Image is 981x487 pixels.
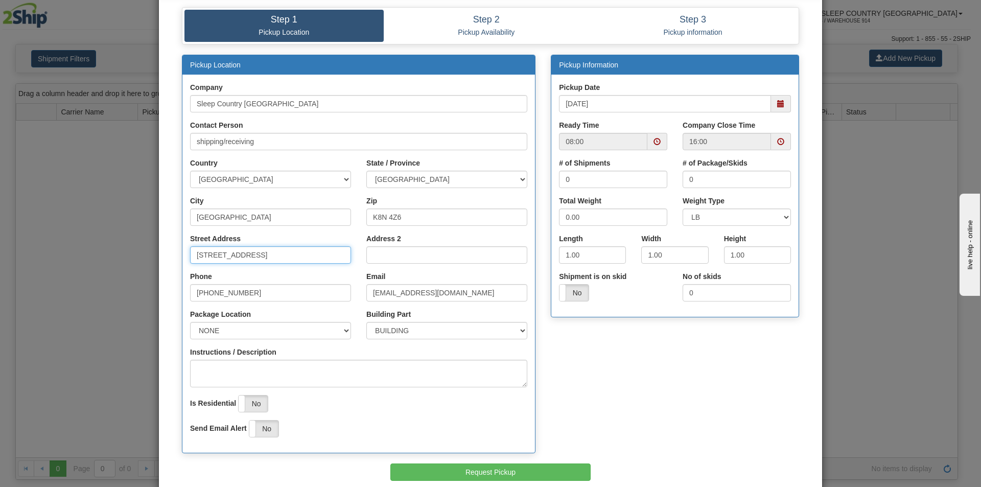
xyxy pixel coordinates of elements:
[366,271,385,282] label: Email
[683,196,725,206] label: Weight Type
[559,196,601,206] label: Total Weight
[192,15,376,25] h4: Step 1
[559,285,589,301] label: No
[597,28,789,37] p: Pickup information
[190,196,203,206] label: City
[391,15,582,25] h4: Step 2
[190,120,243,130] label: Contact Person
[559,82,600,92] label: Pickup Date
[190,347,276,357] label: Instructions / Description
[190,61,241,69] a: Pickup Location
[366,158,420,168] label: State / Province
[390,463,591,481] button: Request Pickup
[190,309,251,319] label: Package Location
[366,196,377,206] label: Zip
[559,234,583,244] label: Length
[597,15,789,25] h4: Step 3
[559,271,626,282] label: Shipment is on skid
[249,421,278,437] label: No
[190,158,218,168] label: Country
[559,158,610,168] label: # of Shipments
[190,82,223,92] label: Company
[559,120,599,130] label: Ready Time
[384,10,590,42] a: Step 2 Pickup Availability
[190,234,241,244] label: Street Address
[724,234,746,244] label: Height
[957,191,980,295] iframe: chat widget
[190,423,247,433] label: Send Email Alert
[366,234,401,244] label: Address 2
[366,309,411,319] label: Building Part
[239,396,268,412] label: No
[589,10,797,42] a: Step 3 Pickup information
[190,398,236,408] label: Is Residential
[559,61,618,69] a: Pickup Information
[683,158,748,168] label: # of Package/Skids
[192,28,376,37] p: Pickup Location
[184,10,384,42] a: Step 1 Pickup Location
[683,120,755,130] label: Company Close Time
[683,271,721,282] label: No of skids
[8,9,95,16] div: live help - online
[391,28,582,37] p: Pickup Availability
[190,271,212,282] label: Phone
[641,234,661,244] label: Width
